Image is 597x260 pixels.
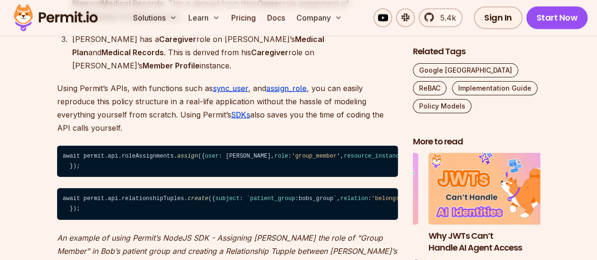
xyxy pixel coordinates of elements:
[185,8,224,27] button: Learn
[413,45,540,57] h2: Related Tags
[57,82,398,134] p: Using Permit’s APIs, with functions such as , and , you can easily reproduce this policy structur...
[291,153,419,225] img: Implementing Multi-Tenant RBAC in Nuxt.js
[72,34,324,57] strong: Medical Plan
[213,84,248,93] a: sync_user
[250,195,295,202] span: patient_group
[231,110,250,119] a: SDKs
[215,195,239,202] span: subject
[177,153,198,159] span: assign
[340,195,368,202] span: relation
[205,153,219,159] span: user
[526,7,588,29] a: Start Now
[452,81,538,95] a: Implementation Guide
[72,33,398,72] p: [PERSON_NAME] has a role on [PERSON_NAME]’s and . This is derived from his role on [PERSON_NAME]’...
[291,230,419,253] h3: Implementing Multi-Tenant RBAC in Nuxt.js
[474,7,522,29] a: Sign In
[344,153,403,159] span: resource_instance
[429,230,556,253] h3: Why JWTs Can’t Handle AI Agent Access
[9,2,102,34] img: Permit logo
[57,146,398,177] code: await permit.api.roleAssignments. ({ : [PERSON_NAME], : , : ` :bobs_group`, : , });
[413,63,518,77] a: Google [GEOGRAPHIC_DATA]
[413,99,471,113] a: Policy Models
[187,195,208,202] span: create
[413,81,446,95] a: ReBAC
[227,8,260,27] a: Pricing
[263,8,289,27] a: Docs
[371,195,403,202] span: 'belongs'
[274,153,288,159] span: role
[413,135,540,147] h2: More to read
[291,153,419,253] li: 3 of 3
[266,84,307,93] a: assign_role
[57,188,398,220] code: await permit.api.relationshipTuples. ({ : ` :bobs_group`, : , : ` :[PERSON_NAME]`, : , });
[129,8,181,27] button: Solutions
[143,61,200,70] strong: Member Profile
[429,153,556,225] img: Why JWTs Can’t Handle AI Agent Access
[159,34,196,44] strong: Caregiver
[435,12,456,24] span: 5.4k
[101,48,164,57] strong: Medical Records
[429,153,556,253] a: Why JWTs Can’t Handle AI Agent AccessWhy JWTs Can’t Handle AI Agent Access
[419,8,462,27] a: 5.4k
[251,48,288,57] strong: Caregiver
[429,153,556,253] li: 1 of 3
[293,8,346,27] button: Company
[292,153,340,159] span: 'group_member'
